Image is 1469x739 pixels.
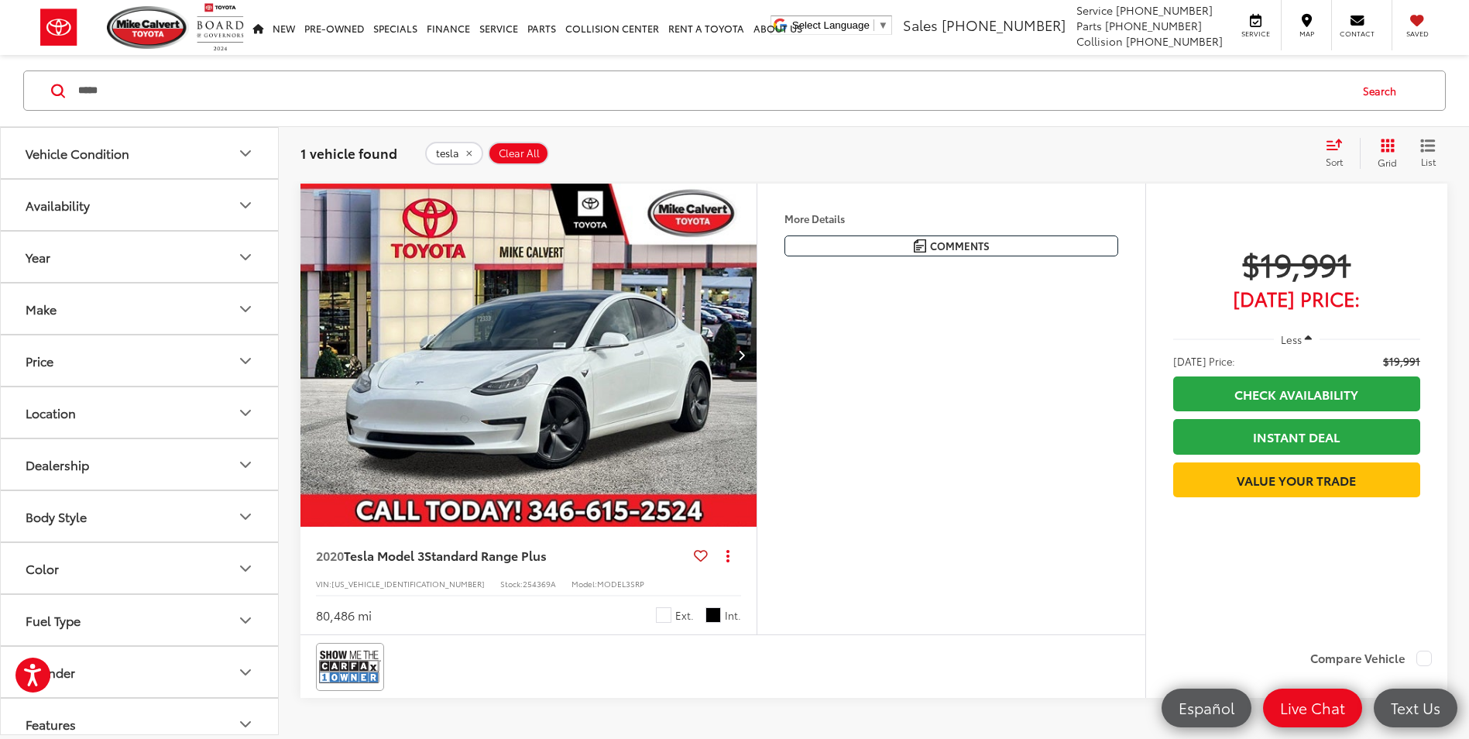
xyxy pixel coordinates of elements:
button: remove tesla [425,142,483,165]
a: Español [1162,689,1251,727]
button: DealershipDealership [1,439,280,490]
span: $19,991 [1383,353,1420,369]
span: [US_VEHICLE_IDENTIFICATION_NUMBER] [331,578,485,589]
span: Parts [1076,18,1102,33]
div: Vehicle Condition [26,146,129,160]
span: Select Language [792,19,870,31]
button: PricePrice [1,335,280,386]
button: Fuel TypeFuel Type [1,595,280,645]
div: Price [26,353,53,368]
label: Compare Vehicle [1310,651,1432,666]
span: [PHONE_NUMBER] [1105,18,1202,33]
div: 80,486 mi [316,607,372,624]
button: Next image [726,328,757,382]
div: Location [236,404,255,422]
button: LocationLocation [1,387,280,438]
a: Check Availability [1173,376,1420,411]
div: Price [236,352,255,370]
div: Make [236,300,255,318]
a: Text Us [1374,689,1457,727]
button: AvailabilityAvailability [1,180,280,230]
span: VIN: [316,578,331,589]
span: Clear All [499,147,540,160]
span: [PHONE_NUMBER] [942,15,1066,35]
span: Sales [903,15,938,35]
span: ▼ [878,19,888,31]
button: Body StyleBody Style [1,491,280,541]
div: Location [26,405,76,420]
div: Year [236,248,255,266]
img: 2020 Tesla Model 3 Standard Range Plus [300,184,758,528]
span: [PHONE_NUMBER] [1126,33,1223,49]
button: MakeMake [1,284,280,334]
span: Stock: [500,578,523,589]
a: Select Language​ [792,19,888,31]
span: Black [705,607,721,623]
div: Cylinder [236,663,255,682]
a: Live Chat [1263,689,1362,727]
span: Int. [725,608,741,623]
span: Español [1171,698,1242,717]
input: Search by Make, Model, or Keyword [77,72,1348,109]
span: Grid [1378,156,1397,169]
span: 1 vehicle found [300,143,397,162]
button: Grid View [1360,138,1409,169]
span: [DATE] Price: [1173,353,1235,369]
button: YearYear [1,232,280,282]
span: Comments [930,239,990,253]
button: Less [1274,325,1320,353]
button: Select sort value [1318,138,1360,169]
span: 2020 [316,546,344,564]
div: Year [26,249,50,264]
span: Contact [1340,29,1375,39]
div: Body Style [236,507,255,526]
a: 2020 Tesla Model 3 Standard Range Plus2020 Tesla Model 3 Standard Range Plus2020 Tesla Model 3 St... [300,184,758,527]
span: Ext. [675,608,694,623]
div: Features [236,715,255,734]
span: Saved [1400,29,1434,39]
span: 254369A [523,578,556,589]
div: Availability [26,198,90,212]
div: Color [26,561,59,576]
div: Features [26,717,76,731]
img: CarFax One Owner [319,646,381,687]
a: Value Your Trade [1173,462,1420,497]
div: Vehicle Condition [236,144,255,163]
span: Model: [571,578,597,589]
button: CylinderCylinder [1,647,280,697]
span: Collision [1076,33,1123,49]
span: Less [1281,332,1302,346]
div: Cylinder [26,665,75,679]
button: Clear All [488,142,549,165]
div: Fuel Type [26,613,81,627]
img: Mike Calvert Toyota [107,6,189,49]
button: Actions [714,542,741,569]
a: 2020Tesla Model 3Standard Range Plus [316,547,688,564]
div: Availability [236,196,255,215]
span: Live Chat [1272,698,1353,717]
button: List View [1409,138,1447,169]
div: Dealership [236,455,255,474]
button: ColorColor [1,543,280,593]
span: Text Us [1383,698,1448,717]
button: Comments [784,235,1118,256]
span: MODEL3SRP [597,578,644,589]
span: Service [1238,29,1273,39]
span: List [1420,155,1436,168]
span: [PHONE_NUMBER] [1116,2,1213,18]
button: Vehicle ConditionVehicle Condition [1,128,280,178]
span: Tesla Model 3 [344,546,424,564]
div: Dealership [26,457,89,472]
div: Body Style [26,509,87,524]
h4: More Details [784,213,1118,224]
span: Service [1076,2,1113,18]
button: Search [1348,71,1419,110]
span: ​ [874,19,874,31]
div: Color [236,559,255,578]
span: White [656,607,671,623]
img: Comments [914,239,926,253]
span: Sort [1326,155,1343,168]
div: Make [26,301,57,316]
span: [DATE] Price: [1173,290,1420,306]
